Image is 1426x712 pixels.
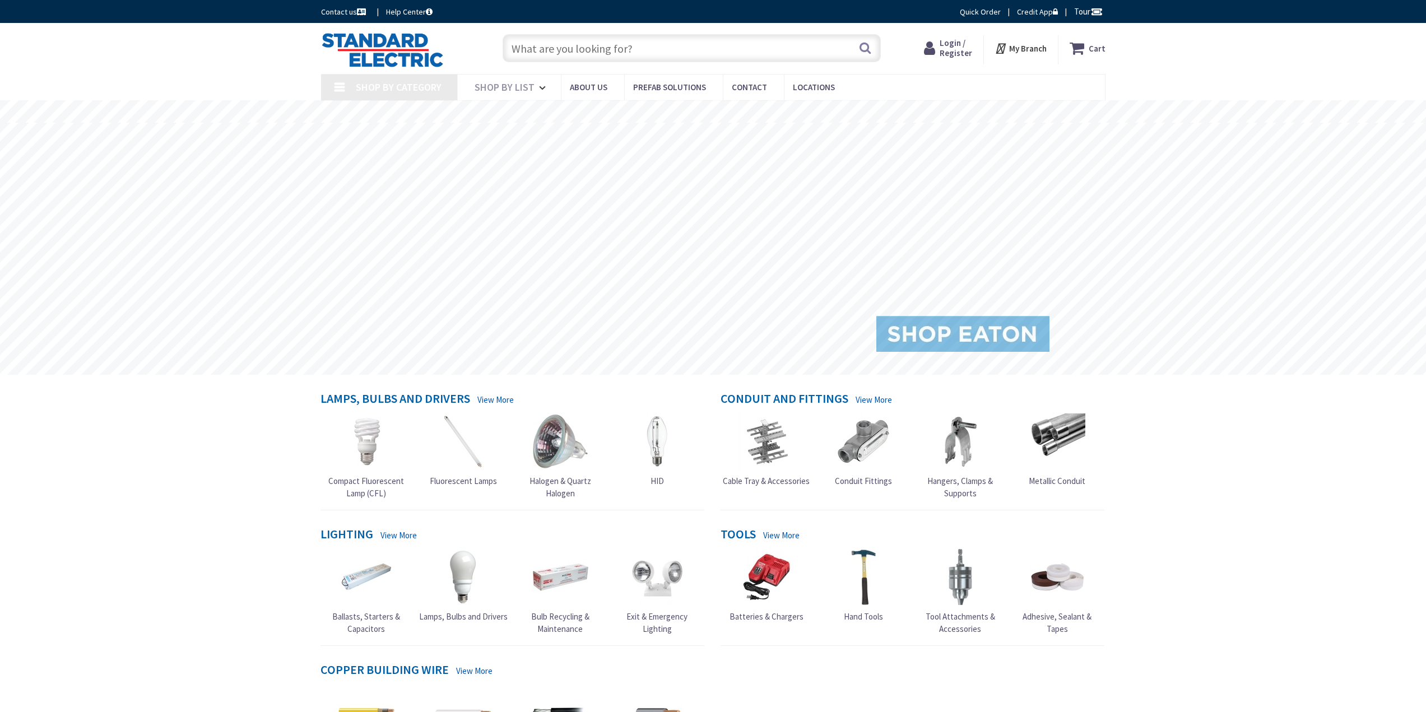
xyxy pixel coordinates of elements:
[835,549,891,622] a: Hand Tools Hand Tools
[856,394,892,406] a: View More
[386,6,433,17] a: Help Center
[721,392,848,408] h4: Conduit and Fittings
[738,549,795,605] img: Batteries & Chargers
[626,611,688,634] span: Exit & Emergency Lighting
[924,38,972,58] a: Login / Register
[927,476,993,498] span: Hangers, Clamps & Supports
[1023,611,1091,634] span: Adhesive, Sealant & Tapes
[332,611,400,634] span: Ballasts, Starters & Capacitors
[835,549,891,605] img: Hand Tools
[960,6,1001,17] a: Quick Order
[844,611,883,622] span: Hand Tools
[320,392,470,408] h4: Lamps, Bulbs and Drivers
[430,413,497,487] a: Fluorescent Lamps Fluorescent Lamps
[940,38,972,58] span: Login / Register
[730,549,803,622] a: Batteries & Chargers Batteries & Chargers
[738,413,795,469] img: Cable Tray & Accessories
[633,82,706,92] span: Prefab Solutions
[1070,38,1106,58] a: Cart
[570,82,607,92] span: About Us
[419,549,508,622] a: Lamps, Bulbs and Drivers Lamps, Bulbs and Drivers
[1011,549,1103,635] a: Adhesive, Sealant & Tapes Adhesive, Sealant & Tapes
[1029,549,1085,605] img: Adhesive, Sealant & Tapes
[629,549,685,605] img: Exit & Emergency Lighting
[732,82,767,92] span: Contact
[914,549,1006,635] a: Tool Attachments & Accessories Tool Attachments & Accessories
[932,549,988,605] img: Tool Attachments & Accessories
[529,476,591,498] span: Halogen & Quartz Halogen
[1029,413,1085,469] img: Metallic Conduit
[1029,413,1085,487] a: Metallic Conduit Metallic Conduit
[611,549,703,635] a: Exit & Emergency Lighting Exit & Emergency Lighting
[338,413,394,469] img: Compact Fluorescent Lamp (CFL)
[320,413,412,499] a: Compact Fluorescent Lamp (CFL) Compact Fluorescent Lamp (CFL)
[835,476,892,486] span: Conduit Fittings
[532,413,588,469] img: Halogen & Quartz Halogen
[503,34,881,62] input: What are you looking for?
[793,82,835,92] span: Locations
[477,394,514,406] a: View More
[430,476,497,486] span: Fluorescent Lamps
[320,549,412,635] a: Ballasts, Starters & Capacitors Ballasts, Starters & Capacitors
[1089,38,1106,58] strong: Cart
[835,413,892,487] a: Conduit Fittings Conduit Fittings
[651,476,664,486] span: HID
[914,413,1006,499] a: Hangers, Clamps & Supports Hangers, Clamps & Supports
[321,6,368,17] a: Contact us
[537,106,891,119] rs-layer: Coronavirus: Our Commitment to Our Employees and Customers
[926,611,995,634] span: Tool Attachments & Accessories
[721,527,756,543] h4: Tools
[435,413,491,469] img: Fluorescent Lamps
[995,38,1047,58] div: My Branch
[532,549,588,605] img: Bulb Recycling & Maintenance
[321,32,444,67] img: Standard Electric
[419,611,508,622] span: Lamps, Bulbs and Drivers
[730,611,803,622] span: Batteries & Chargers
[723,476,810,486] span: Cable Tray & Accessories
[629,413,685,469] img: HID
[328,476,404,498] span: Compact Fluorescent Lamp (CFL)
[835,413,891,469] img: Conduit Fittings
[356,81,442,94] span: Shop By Category
[1009,43,1047,54] strong: My Branch
[475,81,535,94] span: Shop By List
[514,413,606,499] a: Halogen & Quartz Halogen Halogen & Quartz Halogen
[514,549,606,635] a: Bulb Recycling & Maintenance Bulb Recycling & Maintenance
[380,529,417,541] a: View More
[435,549,491,605] img: Lamps, Bulbs and Drivers
[1029,476,1085,486] span: Metallic Conduit
[932,413,988,469] img: Hangers, Clamps & Supports
[763,529,800,541] a: View More
[456,665,493,677] a: View More
[629,413,685,487] a: HID HID
[320,663,449,679] h4: Copper Building Wire
[1074,6,1103,17] span: Tour
[531,611,589,634] span: Bulb Recycling & Maintenance
[320,527,373,543] h4: Lighting
[338,549,394,605] img: Ballasts, Starters & Capacitors
[723,413,810,487] a: Cable Tray & Accessories Cable Tray & Accessories
[1017,6,1058,17] a: Credit App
